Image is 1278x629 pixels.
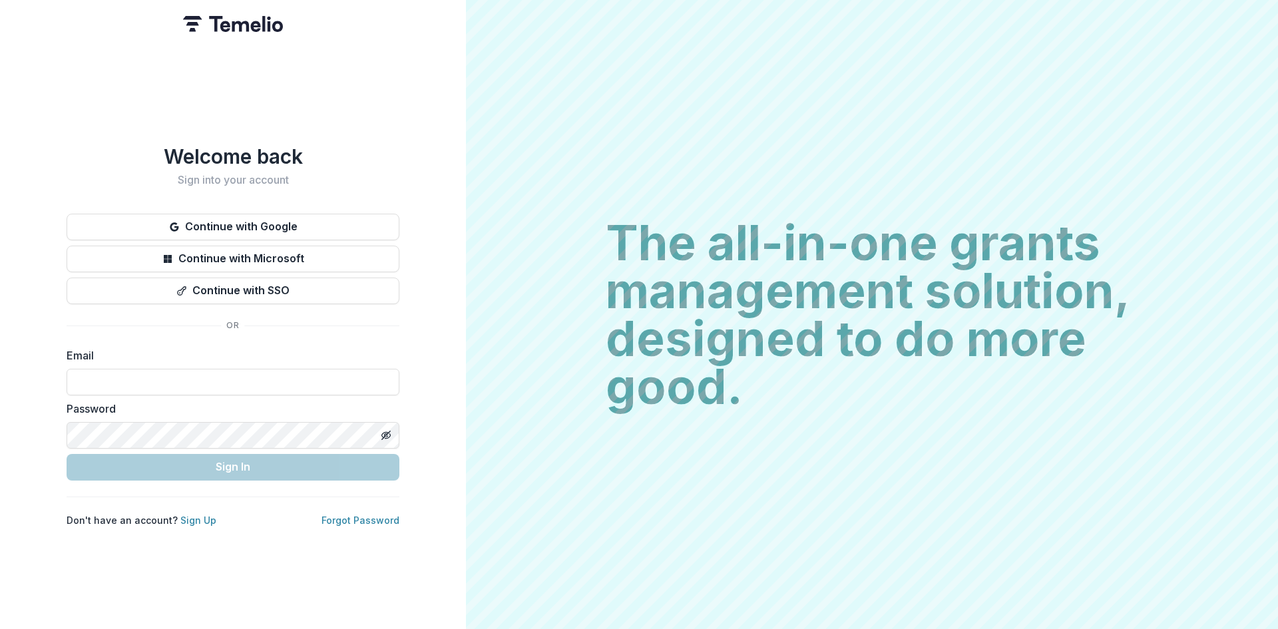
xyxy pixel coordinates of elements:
[67,401,391,417] label: Password
[67,174,399,186] h2: Sign into your account
[321,515,399,526] a: Forgot Password
[67,347,391,363] label: Email
[67,513,216,527] p: Don't have an account?
[375,425,397,446] button: Toggle password visibility
[180,515,216,526] a: Sign Up
[67,246,399,272] button: Continue with Microsoft
[183,16,283,32] img: Temelio
[67,144,399,168] h1: Welcome back
[67,278,399,304] button: Continue with SSO
[67,214,399,240] button: Continue with Google
[67,454,399,481] button: Sign In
